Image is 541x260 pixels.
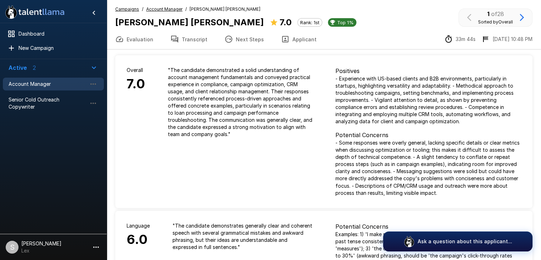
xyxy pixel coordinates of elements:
p: " The candidate demonstrates generally clear and coherent speech with several grammatical mistake... [173,222,313,251]
span: / [185,6,187,13]
p: [DATE] 10:48 PM [493,36,532,43]
b: 1 [487,10,489,17]
p: - Some responses were overly general, lacking specific details or clear metrics when discussing o... [335,139,521,196]
button: Evaluation [107,29,162,49]
span: of 28 [491,10,504,17]
u: Campaigns [115,6,139,12]
p: Positives [335,67,521,75]
u: Account Manager [146,6,182,12]
div: The time between starting and completing the interview [444,35,476,43]
b: [PERSON_NAME] [PERSON_NAME] [115,17,264,27]
p: 33m 44s [456,36,476,43]
img: logo_glasses@2x.png [403,236,415,247]
p: - Experience with US-based clients and B2B environments, particularly in startups, highlighting v... [335,75,521,125]
p: Language [127,222,150,229]
span: / [142,6,143,13]
b: 7.0 [280,17,292,27]
button: Ask a question about this applicant... [383,232,532,251]
span: Sorted by Overall [478,19,513,25]
button: Transcript [162,29,216,49]
p: " The candidate demonstrated a solid understanding of account management fundamentals and conveye... [168,67,313,138]
p: Potential Concerns [335,222,521,231]
div: The date and time when the interview was completed [481,35,532,43]
button: Next Steps [216,29,272,49]
p: Ask a question about this applicant... [418,238,512,245]
p: Overall [127,67,145,74]
h6: 6.0 [127,229,150,250]
button: Applicant [272,29,325,49]
p: Potential Concerns [335,131,521,139]
span: [PERSON_NAME] [PERSON_NAME] [190,6,260,13]
span: Top 1% [334,20,356,25]
span: Rank: 1st [298,20,322,25]
h6: 7.0 [127,74,145,94]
